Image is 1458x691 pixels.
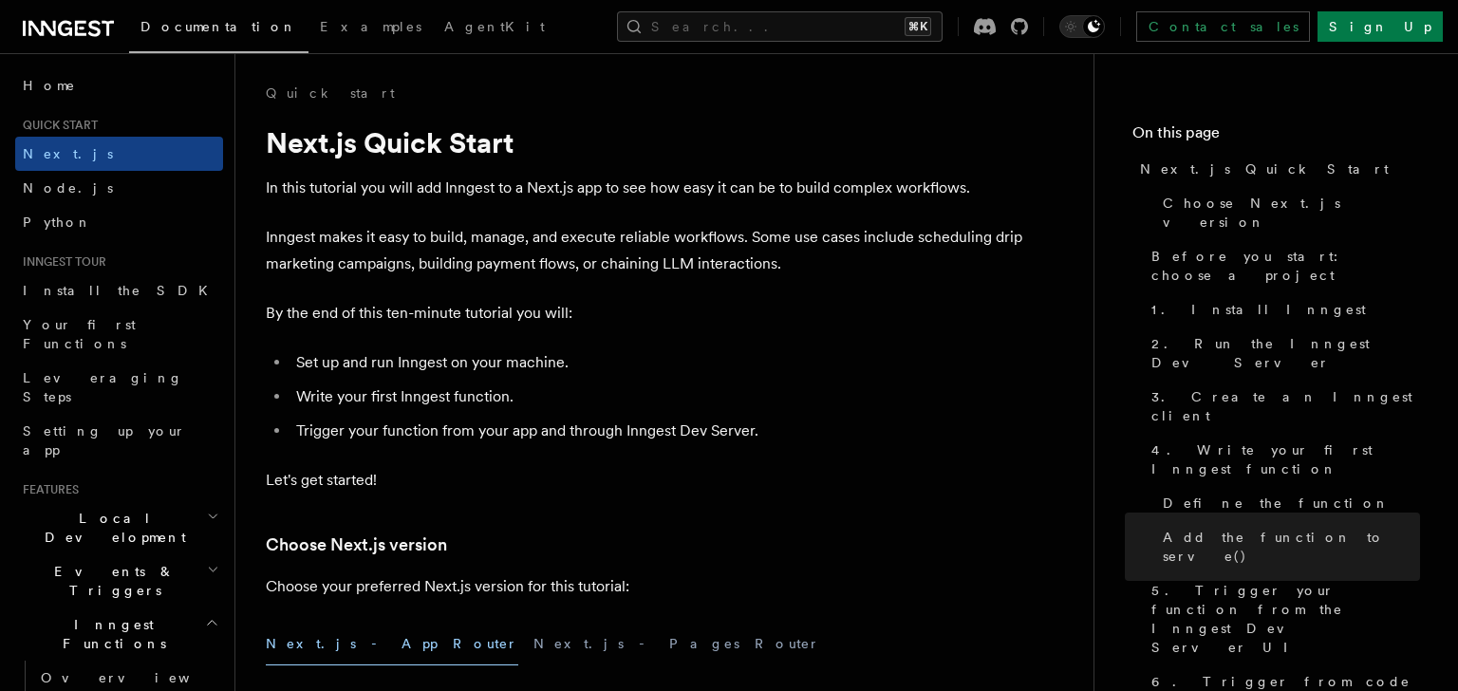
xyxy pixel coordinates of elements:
[15,361,223,414] a: Leveraging Steps
[23,370,183,404] span: Leveraging Steps
[15,137,223,171] a: Next.js
[41,670,236,685] span: Overview
[1163,194,1420,232] span: Choose Next.js version
[433,6,556,51] a: AgentKit
[266,84,395,103] a: Quick start
[15,562,207,600] span: Events & Triggers
[15,171,223,205] a: Node.js
[1136,11,1310,42] a: Contact sales
[23,423,186,458] span: Setting up your app
[266,532,447,558] a: Choose Next.js version
[1140,159,1389,178] span: Next.js Quick Start
[1144,380,1420,433] a: 3. Create an Inngest client
[266,623,518,665] button: Next.js - App Router
[1163,528,1420,566] span: Add the function to serve()
[1132,152,1420,186] a: Next.js Quick Start
[15,509,207,547] span: Local Development
[15,205,223,239] a: Python
[1151,672,1411,691] span: 6. Trigger from code
[1155,486,1420,520] a: Define the function
[15,308,223,361] a: Your first Functions
[23,283,219,298] span: Install the SDK
[905,17,931,36] kbd: ⌘K
[1059,15,1105,38] button: Toggle dark mode
[1144,573,1420,664] a: 5. Trigger your function from the Inngest Dev Server UI
[23,215,92,230] span: Python
[290,383,1025,410] li: Write your first Inngest function.
[23,317,136,351] span: Your first Functions
[1318,11,1443,42] a: Sign Up
[15,482,79,497] span: Features
[1144,327,1420,380] a: 2. Run the Inngest Dev Server
[320,19,421,34] span: Examples
[1151,581,1420,657] span: 5. Trigger your function from the Inngest Dev Server UI
[1155,186,1420,239] a: Choose Next.js version
[1144,433,1420,486] a: 4. Write your first Inngest function
[1163,494,1390,513] span: Define the function
[266,224,1025,277] p: Inngest makes it easy to build, manage, and execute reliable workflows. Some use cases include sc...
[1132,121,1420,152] h4: On this page
[15,501,223,554] button: Local Development
[15,68,223,103] a: Home
[1151,334,1420,372] span: 2. Run the Inngest Dev Server
[15,254,106,270] span: Inngest tour
[15,607,223,661] button: Inngest Functions
[15,118,98,133] span: Quick start
[129,6,308,53] a: Documentation
[444,19,545,34] span: AgentKit
[1151,300,1366,319] span: 1. Install Inngest
[23,76,76,95] span: Home
[23,146,113,161] span: Next.js
[15,414,223,467] a: Setting up your app
[23,180,113,196] span: Node.js
[1151,247,1420,285] span: Before you start: choose a project
[266,175,1025,201] p: In this tutorial you will add Inngest to a Next.js app to see how easy it can be to build complex...
[15,554,223,607] button: Events & Triggers
[290,418,1025,444] li: Trigger your function from your app and through Inngest Dev Server.
[1151,387,1420,425] span: 3. Create an Inngest client
[1151,440,1420,478] span: 4. Write your first Inngest function
[15,273,223,308] a: Install the SDK
[308,6,433,51] a: Examples
[266,467,1025,494] p: Let's get started!
[140,19,297,34] span: Documentation
[1155,520,1420,573] a: Add the function to serve()
[266,573,1025,600] p: Choose your preferred Next.js version for this tutorial:
[533,623,820,665] button: Next.js - Pages Router
[1144,239,1420,292] a: Before you start: choose a project
[15,615,205,653] span: Inngest Functions
[266,300,1025,327] p: By the end of this ten-minute tutorial you will:
[1144,292,1420,327] a: 1. Install Inngest
[266,125,1025,159] h1: Next.js Quick Start
[290,349,1025,376] li: Set up and run Inngest on your machine.
[617,11,943,42] button: Search...⌘K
